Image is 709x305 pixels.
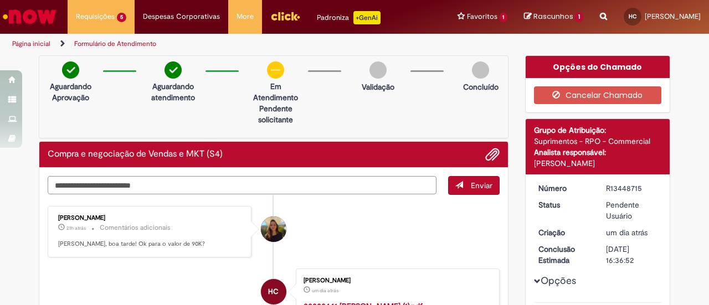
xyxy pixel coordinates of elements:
[249,81,302,103] p: Em Atendimento
[12,39,50,48] a: Página inicial
[534,158,662,169] div: [PERSON_NAME]
[317,11,381,24] div: Padroniza
[268,278,279,305] span: HC
[312,287,338,294] span: um dia atrás
[606,244,657,266] div: [DATE] 16:36:52
[463,81,499,92] p: Concluído
[530,183,598,194] dt: Número
[66,225,86,231] span: 21h atrás
[448,176,500,195] button: Enviar
[530,199,598,210] dt: Status
[8,34,464,54] ul: Trilhas de página
[44,81,97,103] p: Aguardando Aprovação
[362,81,394,92] p: Validação
[353,11,381,24] p: +GenAi
[304,277,488,284] div: [PERSON_NAME]
[267,61,284,79] img: circle-minus.png
[472,61,489,79] img: img-circle-grey.png
[58,215,243,221] div: [PERSON_NAME]
[534,125,662,136] div: Grupo de Atribuição:
[369,61,387,79] img: img-circle-grey.png
[530,244,598,266] dt: Conclusão Estimada
[100,223,171,232] small: Comentários adicionais
[312,287,338,294] time: 26/08/2025 14:36:22
[1,6,58,28] img: ServiceNow
[485,147,500,162] button: Adicionar anexos
[143,11,220,22] span: Despesas Corporativas
[261,279,286,304] div: Hugo Leonardo Pereira Cordeiro
[48,149,223,159] h2: Compra e negociação de Vendas e MKT (S4) Histórico de tíquete
[645,12,701,21] span: [PERSON_NAME]
[526,56,670,78] div: Opções do Chamado
[471,180,492,190] span: Enviar
[629,13,636,20] span: HC
[575,12,583,22] span: 1
[606,228,648,237] span: um dia atrás
[534,147,662,158] div: Analista responsável:
[66,225,86,231] time: 26/08/2025 18:09:58
[237,11,254,22] span: More
[117,13,126,22] span: 5
[534,86,662,104] button: Cancelar Chamado
[467,11,497,22] span: Favoritos
[58,240,243,249] p: [PERSON_NAME], boa tarde! Ok para o valor de 90K?
[500,13,508,22] span: 1
[76,11,115,22] span: Requisições
[270,8,300,24] img: click_logo_yellow_360x200.png
[524,12,583,22] a: Rascunhos
[606,228,648,237] time: 26/08/2025 14:36:49
[606,183,657,194] div: R13448715
[249,103,302,125] p: Pendente solicitante
[606,199,657,221] div: Pendente Usuário
[74,39,156,48] a: Formulário de Atendimento
[146,81,200,103] p: Aguardando atendimento
[62,61,79,79] img: check-circle-green.png
[261,216,286,242] div: Lara Moccio Breim Solera
[48,176,436,194] textarea: Digite sua mensagem aqui...
[530,227,598,238] dt: Criação
[165,61,182,79] img: check-circle-green.png
[533,11,573,22] span: Rascunhos
[606,227,657,238] div: 26/08/2025 14:36:49
[534,136,662,147] div: Suprimentos - RPO - Commercial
